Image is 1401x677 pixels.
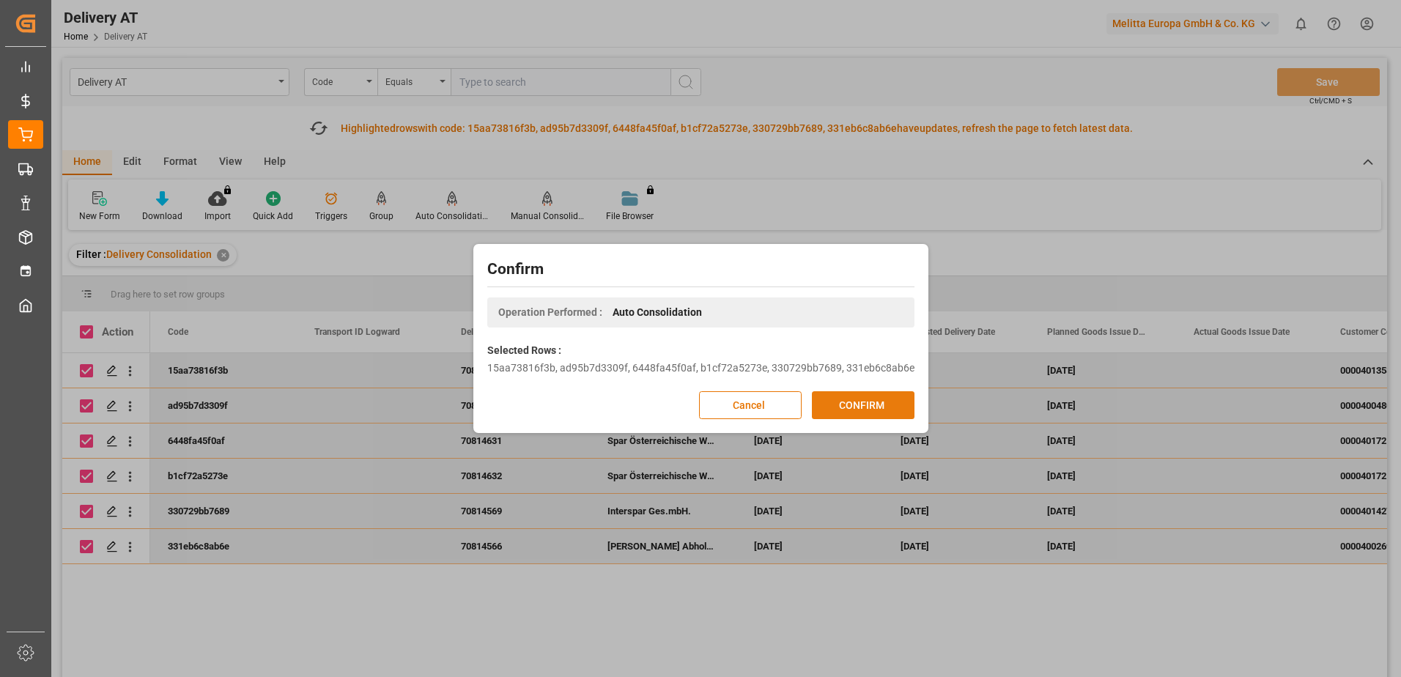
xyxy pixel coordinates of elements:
[487,343,561,358] label: Selected Rows :
[498,305,602,320] span: Operation Performed :
[613,305,702,320] span: Auto Consolidation
[699,391,802,419] button: Cancel
[812,391,914,419] button: CONFIRM
[487,258,914,281] h2: Confirm
[487,360,914,376] div: 15aa73816f3b, ad95b7d3309f, 6448fa45f0af, b1cf72a5273e, 330729bb7689, 331eb6c8ab6e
